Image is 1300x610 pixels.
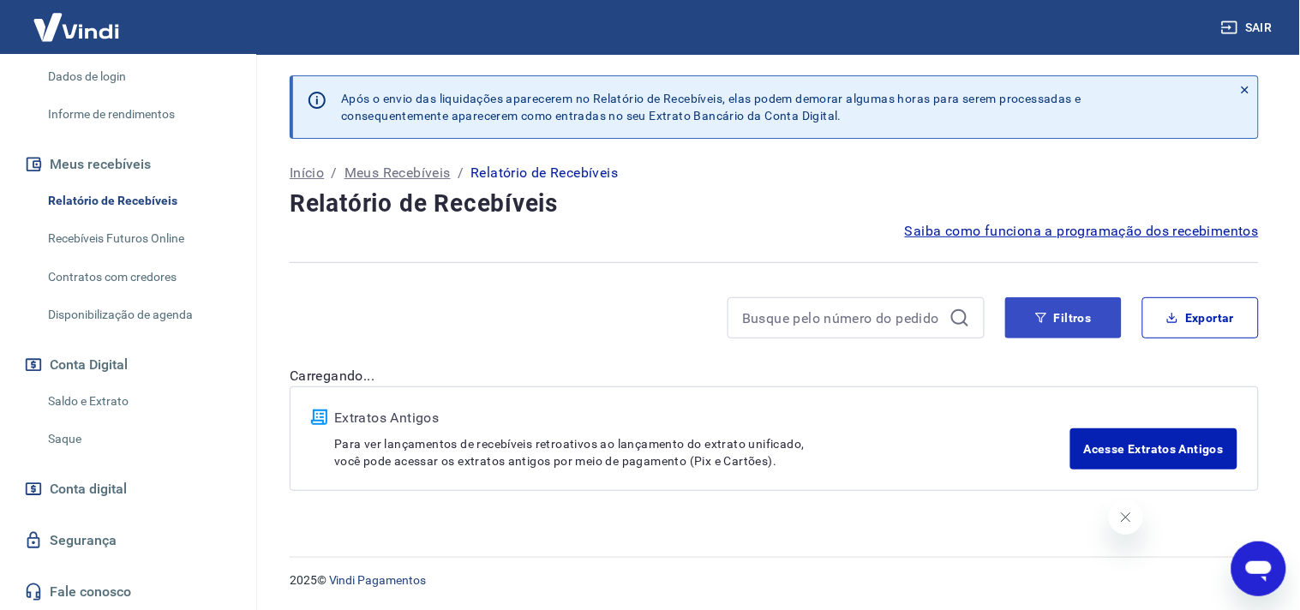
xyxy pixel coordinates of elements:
[458,163,464,183] p: /
[21,470,236,508] a: Conta digital
[1142,297,1259,338] button: Exportar
[290,366,1259,386] p: Carregando...
[334,435,1070,469] p: Para ver lançamentos de recebíveis retroativos ao lançamento do extrato unificado, você pode aces...
[41,260,236,295] a: Contratos com credores
[1231,541,1286,596] iframe: Botão para abrir a janela de mensagens
[50,477,127,501] span: Conta digital
[290,571,1259,589] p: 2025 ©
[290,187,1259,221] h4: Relatório de Recebíveis
[41,59,236,94] a: Dados de login
[21,1,132,53] img: Vindi
[341,90,1081,124] p: Após o envio das liquidações aparecerem no Relatório de Recebíveis, elas podem demorar algumas ho...
[1109,500,1143,535] iframe: Fechar mensagem
[10,12,144,26] span: Olá! Precisa de ajuda?
[41,422,236,457] a: Saque
[311,410,327,425] img: ícone
[334,408,1070,428] p: Extratos Antigos
[1005,297,1122,338] button: Filtros
[41,97,236,132] a: Informe de rendimentos
[329,573,426,587] a: Vindi Pagamentos
[742,305,943,331] input: Busque pelo número do pedido
[21,346,236,384] button: Conta Digital
[344,163,451,183] a: Meus Recebíveis
[21,146,236,183] button: Meus recebíveis
[1218,12,1279,44] button: Sair
[41,384,236,419] a: Saldo e Extrato
[21,522,236,559] a: Segurança
[41,221,236,256] a: Recebíveis Futuros Online
[1070,428,1237,469] a: Acesse Extratos Antigos
[41,183,236,218] a: Relatório de Recebíveis
[290,163,324,183] a: Início
[41,297,236,332] a: Disponibilização de agenda
[470,163,618,183] p: Relatório de Recebíveis
[331,163,337,183] p: /
[905,221,1259,242] a: Saiba como funciona a programação dos recebimentos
